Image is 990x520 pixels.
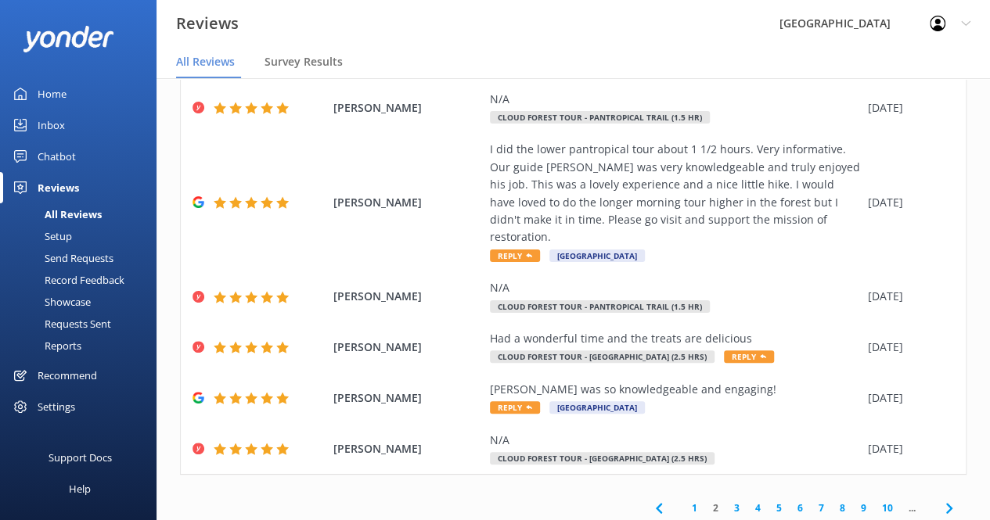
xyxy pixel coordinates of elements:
[9,203,157,225] a: All Reviews
[9,225,72,247] div: Setup
[490,432,860,449] div: N/A
[490,279,860,296] div: N/A
[490,350,715,363] span: Cloud Forest Tour - [GEOGRAPHIC_DATA] (2.5 hrs)
[868,288,946,305] div: [DATE]
[490,401,540,414] span: Reply
[333,339,482,356] span: [PERSON_NAME]
[747,500,769,515] a: 4
[333,389,482,407] span: [PERSON_NAME]
[333,288,482,305] span: [PERSON_NAME]
[9,335,157,357] a: Reports
[490,452,715,464] span: Cloud Forest Tour - [GEOGRAPHIC_DATA] (2.5 hrs)
[490,300,710,313] span: Cloud Forest Tour - Pantropical Trail (1.5 hr)
[333,194,482,211] span: [PERSON_NAME]
[333,440,482,457] span: [PERSON_NAME]
[9,313,111,335] div: Requests Sent
[868,440,946,457] div: [DATE]
[9,269,157,291] a: Record Feedback
[38,360,97,391] div: Recommend
[549,401,645,414] span: [GEOGRAPHIC_DATA]
[490,249,540,262] span: Reply
[490,141,860,246] div: I did the lower pantropical tour about 1 1/2 hours. Very informative. Our guide [PERSON_NAME] was...
[9,313,157,335] a: Requests Sent
[705,500,726,515] a: 2
[874,500,901,515] a: 10
[69,473,91,504] div: Help
[853,500,874,515] a: 9
[769,500,790,515] a: 5
[9,247,157,269] a: Send Requests
[832,500,853,515] a: 8
[38,172,79,203] div: Reviews
[490,330,860,347] div: Had a wonderful time and the treats are delicious
[9,335,81,357] div: Reports
[9,291,91,313] div: Showcase
[684,500,705,515] a: 1
[38,141,76,172] div: Chatbot
[176,11,239,36] h3: Reviews
[9,247,113,269] div: Send Requests
[868,389,946,407] div: [DATE]
[790,500,811,515] a: 6
[490,91,860,108] div: N/A
[49,442,112,473] div: Support Docs
[38,391,75,422] div: Settings
[726,500,747,515] a: 3
[38,78,67,109] div: Home
[868,194,946,211] div: [DATE]
[333,99,482,117] span: [PERSON_NAME]
[9,269,124,291] div: Record Feedback
[724,350,774,363] span: Reply
[549,249,645,262] span: [GEOGRAPHIC_DATA]
[868,99,946,117] div: [DATE]
[868,339,946,356] div: [DATE]
[490,111,710,124] span: Cloud Forest Tour - Pantropical Trail (1.5 hr)
[490,381,860,398] div: [PERSON_NAME] was so knowledgeable and engaging!
[176,54,235,70] span: All Reviews
[9,291,157,313] a: Showcase
[901,500,923,515] span: ...
[38,109,65,141] div: Inbox
[9,203,102,225] div: All Reviews
[23,26,113,52] img: yonder-white-logo.png
[265,54,343,70] span: Survey Results
[811,500,832,515] a: 7
[9,225,157,247] a: Setup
